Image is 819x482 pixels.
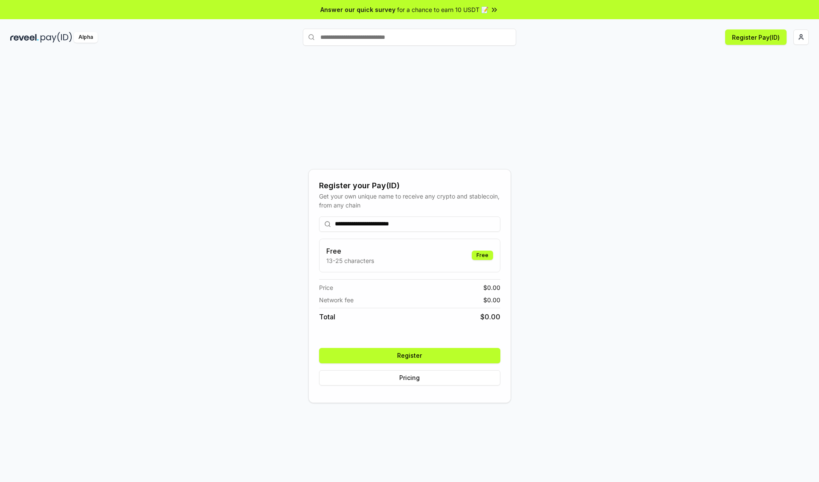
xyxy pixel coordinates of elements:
[483,295,500,304] span: $ 0.00
[326,246,374,256] h3: Free
[41,32,72,43] img: pay_id
[319,370,500,386] button: Pricing
[397,5,488,14] span: for a chance to earn 10 USDT 📝
[725,29,787,45] button: Register Pay(ID)
[319,192,500,210] div: Get your own unique name to receive any crypto and stablecoin, from any chain
[326,256,374,265] p: 13-25 characters
[319,283,333,292] span: Price
[480,312,500,322] span: $ 0.00
[320,5,395,14] span: Answer our quick survey
[74,32,98,43] div: Alpha
[319,180,500,192] div: Register your Pay(ID)
[319,312,335,322] span: Total
[472,251,493,260] div: Free
[319,295,354,304] span: Network fee
[483,283,500,292] span: $ 0.00
[319,348,500,363] button: Register
[10,32,39,43] img: reveel_dark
